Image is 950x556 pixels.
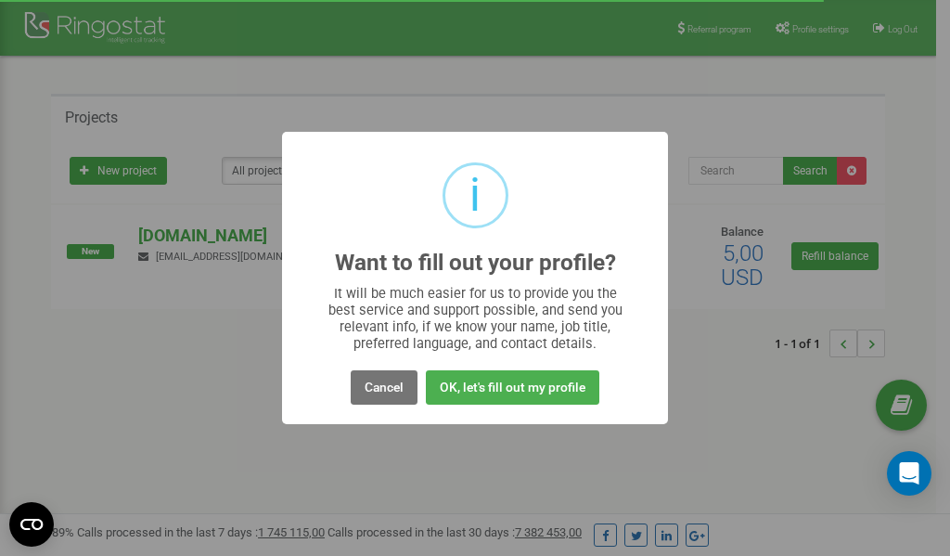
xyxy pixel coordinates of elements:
h2: Want to fill out your profile? [335,251,616,276]
button: OK, let's fill out my profile [426,370,599,405]
button: Cancel [351,370,417,405]
div: It will be much easier for us to provide you the best service and support possible, and send you ... [319,285,632,352]
div: Open Intercom Messenger [887,451,931,496]
div: i [469,165,481,226]
button: Open CMP widget [9,502,54,547]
